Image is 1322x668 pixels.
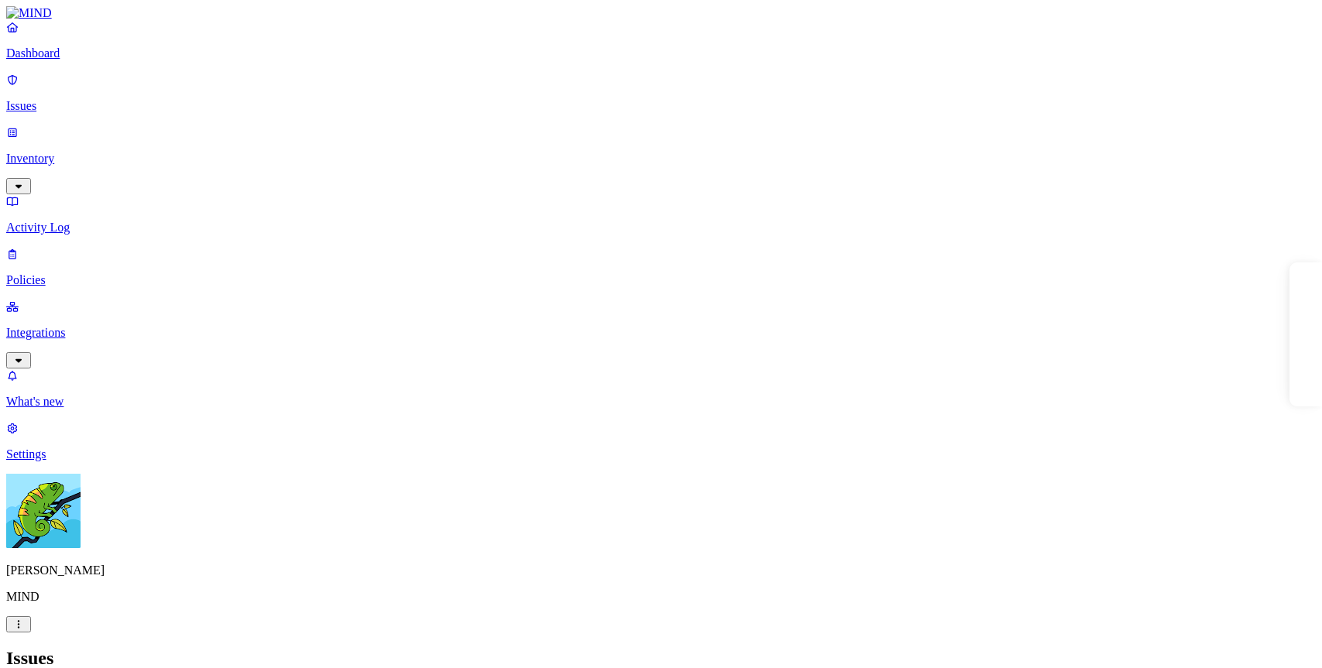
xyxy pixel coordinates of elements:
[6,421,1316,461] a: Settings
[6,20,1316,60] a: Dashboard
[6,46,1316,60] p: Dashboard
[6,194,1316,235] a: Activity Log
[6,474,81,548] img: Yuval Meshorer
[6,273,1316,287] p: Policies
[6,447,1316,461] p: Settings
[6,326,1316,340] p: Integrations
[6,395,1316,409] p: What's new
[6,125,1316,192] a: Inventory
[6,221,1316,235] p: Activity Log
[6,6,1316,20] a: MIND
[6,99,1316,113] p: Issues
[6,564,1316,577] p: [PERSON_NAME]
[6,368,1316,409] a: What's new
[6,73,1316,113] a: Issues
[6,6,52,20] img: MIND
[6,590,1316,604] p: MIND
[6,300,1316,366] a: Integrations
[6,152,1316,166] p: Inventory
[6,247,1316,287] a: Policies
[1289,262,1322,406] iframe: Marker.io feedback button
